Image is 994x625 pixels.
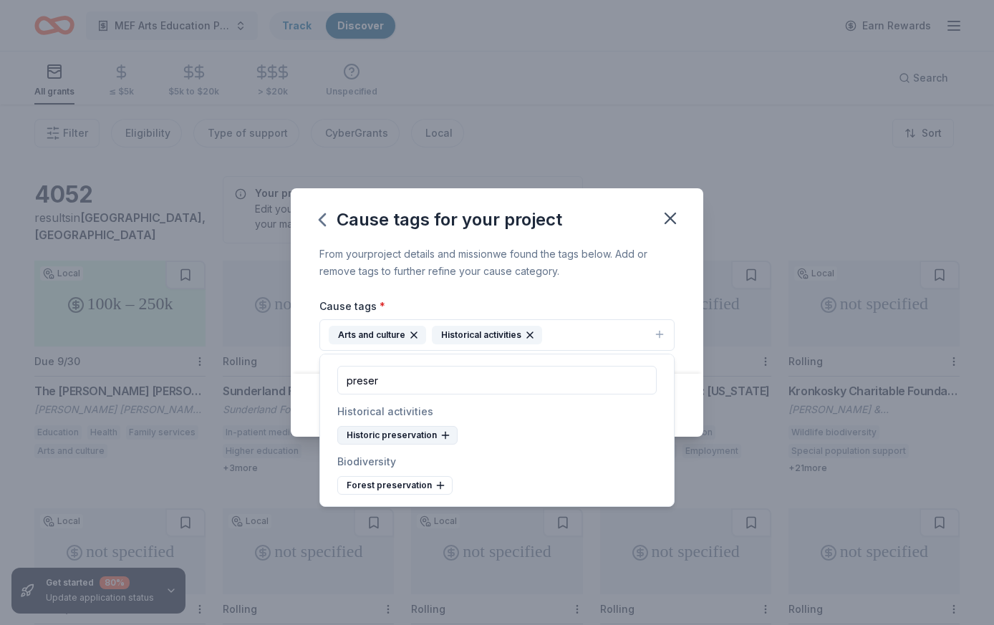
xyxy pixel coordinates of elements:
div: Arts and culture [329,326,426,344]
button: Arts and cultureHistorical activities [319,319,675,351]
label: Cause tags [319,299,385,314]
div: Historical activities [337,403,657,420]
div: Cause tags for your project [319,208,562,231]
div: Historical activities [432,326,542,344]
div: Forest preservation [337,476,453,495]
input: Search causes [337,366,657,394]
div: Historic preservation [337,426,458,445]
div: From your project details and mission we found the tags below. Add or remove tags to further refi... [319,246,675,280]
div: Biodiversity [337,453,657,470]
